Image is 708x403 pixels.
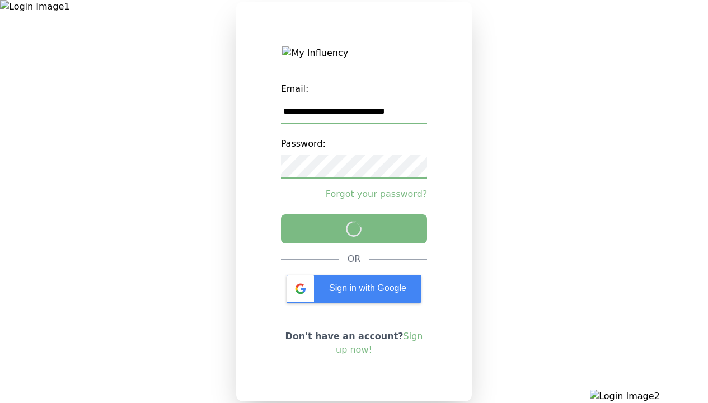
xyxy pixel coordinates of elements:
label: Email: [281,78,428,100]
div: OR [348,252,361,266]
label: Password: [281,133,428,155]
a: Forgot your password? [281,188,428,201]
div: Sign in with Google [287,275,421,303]
p: Don't have an account? [281,330,428,357]
img: Login Image2 [590,390,708,403]
span: Sign in with Google [329,283,406,293]
img: My Influency [282,46,425,60]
